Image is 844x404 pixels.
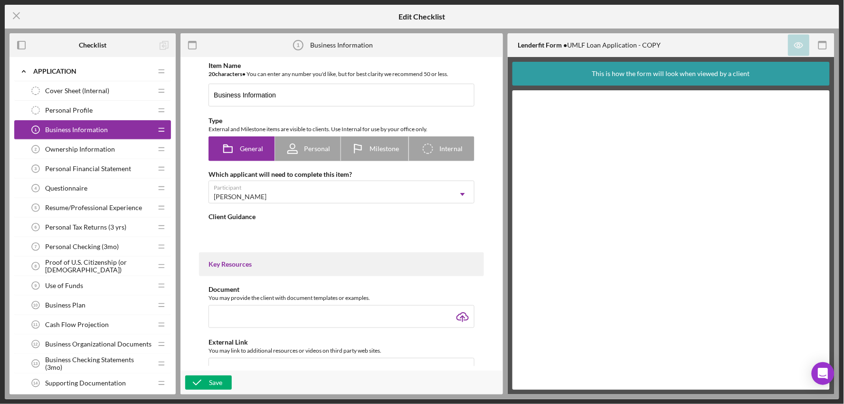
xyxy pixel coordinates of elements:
div: External Link [209,338,474,346]
div: UMLF Loan Application - COPY [518,41,661,49]
span: Business Checking Statements (3mo) [45,356,152,371]
div: Which applicant will need to complete this item? [209,171,474,178]
span: Supporting Documentation [45,379,126,387]
div: You may link to additional resources or videos on third party web sites. [209,346,474,356]
span: Personal Financial Statement [45,165,131,173]
span: Personal [304,145,331,153]
tspan: 7 [35,244,37,249]
div: Document [209,286,474,293]
span: Use of Funds [45,282,83,289]
tspan: 12 [33,342,38,346]
span: Cover Sheet (Internal) [45,87,109,95]
tspan: 3 [35,166,37,171]
span: Business Plan [45,301,85,309]
span: Milestone [370,145,399,153]
tspan: 11 [33,322,38,327]
button: Save [185,375,232,390]
h5: Edit Checklist [399,12,446,21]
div: Save [209,375,222,390]
span: General [240,145,263,153]
tspan: 8 [35,264,37,269]
span: Internal [440,145,463,153]
b: Checklist [79,41,106,49]
span: Cash Flow Projection [45,321,109,328]
span: Personal Profile [45,106,93,114]
tspan: 6 [35,225,37,230]
tspan: 10 [33,303,38,308]
div: Client Guidance [209,213,474,221]
tspan: 1 [35,127,37,132]
b: Lenderfit Form • [518,41,567,49]
div: You may provide the client with document templates or examples. [209,293,474,303]
div: Item Name [209,62,474,69]
div: External and Milestone items are visible to clients. Use Internal for use by your office only. [209,125,474,134]
div: Type [209,117,474,125]
tspan: 9 [35,283,37,288]
span: Proof of U.S. Citizenship (or [DEMOGRAPHIC_DATA]) [45,259,152,274]
tspan: 14 [33,381,38,385]
span: Business Organizational Documents [45,340,152,348]
tspan: 4 [35,186,37,191]
iframe: Lenderfit form [522,100,822,380]
span: Business Information [45,126,108,134]
div: Application [33,67,152,75]
div: Key Resources [209,260,474,268]
span: Personal Checking (3mo) [45,243,119,250]
div: This is how the form will look when viewed by a client [592,62,750,86]
tspan: 5 [35,205,37,210]
div: [PERSON_NAME] [214,193,266,201]
div: Business Information [310,41,373,49]
tspan: 13 [33,361,38,366]
tspan: 2 [35,147,37,152]
span: Personal Tax Returns (3 yrs) [45,223,126,231]
span: Ownership Information [45,145,115,153]
div: You can enter any number you'd like, but for best clarity we recommend 50 or less. [209,69,474,79]
b: 20 character s • [209,70,246,77]
span: Resume/Professional Experience [45,204,142,212]
span: Questionnaire [45,184,87,192]
div: Open Intercom Messenger [812,362,835,385]
tspan: 1 [297,42,300,48]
